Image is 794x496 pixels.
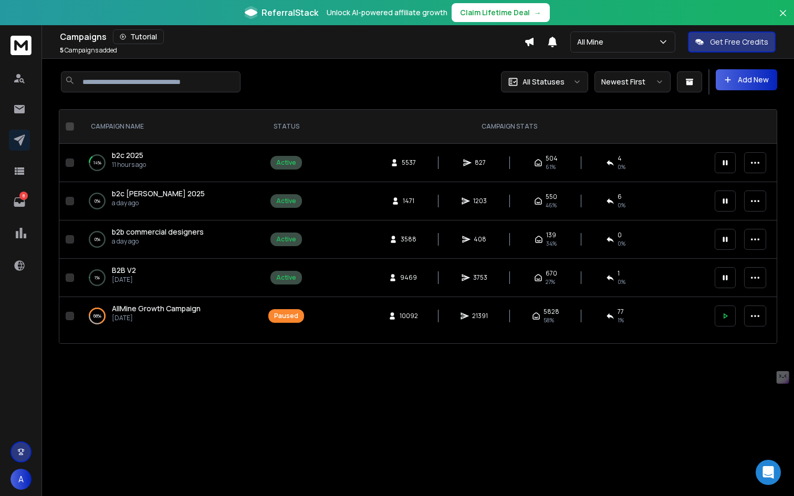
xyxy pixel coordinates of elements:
[402,159,416,167] span: 5537
[112,150,143,161] a: b2c 2025
[618,154,622,163] span: 4
[60,29,524,44] div: Campaigns
[546,154,558,163] span: 504
[618,308,624,316] span: 77
[276,159,296,167] div: Active
[78,144,262,182] td: 14%b2c 202511 hours ago
[11,469,32,490] button: A
[112,237,204,246] p: a day ago
[544,308,559,316] span: 5828
[112,314,201,322] p: [DATE]
[276,235,296,244] div: Active
[95,272,100,283] p: 1 %
[716,69,777,90] button: Add New
[262,6,318,19] span: ReferralStack
[78,220,262,259] td: 0%b2b commercial designersa day ago
[618,269,620,278] span: 1
[473,197,487,205] span: 1203
[60,46,117,55] p: Campaigns added
[274,312,298,320] div: Paused
[618,193,622,201] span: 6
[688,31,776,52] button: Get Free Credits
[400,273,417,282] span: 9469
[474,235,486,244] span: 408
[112,161,146,169] p: 11 hours ago
[546,193,557,201] span: 550
[618,201,625,209] span: 0 %
[577,37,608,47] p: All Mine
[546,201,557,209] span: 46 %
[95,196,100,206] p: 0 %
[112,150,143,160] span: b2c 2025
[756,460,781,485] div: Open Intercom Messenger
[93,157,101,168] p: 14 %
[112,199,205,207] p: a day ago
[544,316,554,324] span: 58 %
[594,71,671,92] button: Newest First
[618,316,624,324] span: 1 %
[78,110,262,144] th: CAMPAIGN NAME
[112,265,136,276] a: B2B V2
[93,311,101,321] p: 68 %
[112,188,205,199] a: b2c [PERSON_NAME] 2025
[78,297,262,335] td: 68%AllMine Growth Campaign[DATE]
[452,3,550,22] button: Claim Lifetime Deal→
[473,273,487,282] span: 3753
[19,192,28,200] p: 8
[113,29,164,44] button: Tutorial
[618,231,622,239] span: 0
[262,110,310,144] th: STATUS
[310,110,708,144] th: CAMPAIGN STATS
[400,312,418,320] span: 10092
[546,269,557,278] span: 670
[95,234,100,245] p: 0 %
[9,192,30,213] a: 8
[60,46,64,55] span: 5
[546,239,557,248] span: 34 %
[112,303,201,314] a: AllMine Growth Campaign
[78,259,262,297] td: 1%B2B V2[DATE]
[403,197,414,205] span: 1471
[472,312,488,320] span: 21391
[401,235,416,244] span: 3588
[112,265,136,275] span: B2B V2
[618,163,625,171] span: 0 %
[523,77,565,87] p: All Statuses
[327,7,447,18] p: Unlock AI-powered affiliate growth
[276,197,296,205] div: Active
[710,37,768,47] p: Get Free Credits
[776,6,790,31] button: Close banner
[546,163,556,171] span: 61 %
[112,227,204,237] a: b2b commercial designers
[112,276,136,284] p: [DATE]
[534,7,541,18] span: →
[546,278,555,286] span: 27 %
[276,273,296,282] div: Active
[78,182,262,220] td: 0%b2c [PERSON_NAME] 2025a day ago
[618,278,625,286] span: 0 %
[546,231,556,239] span: 139
[475,159,486,167] span: 827
[618,239,625,248] span: 0 %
